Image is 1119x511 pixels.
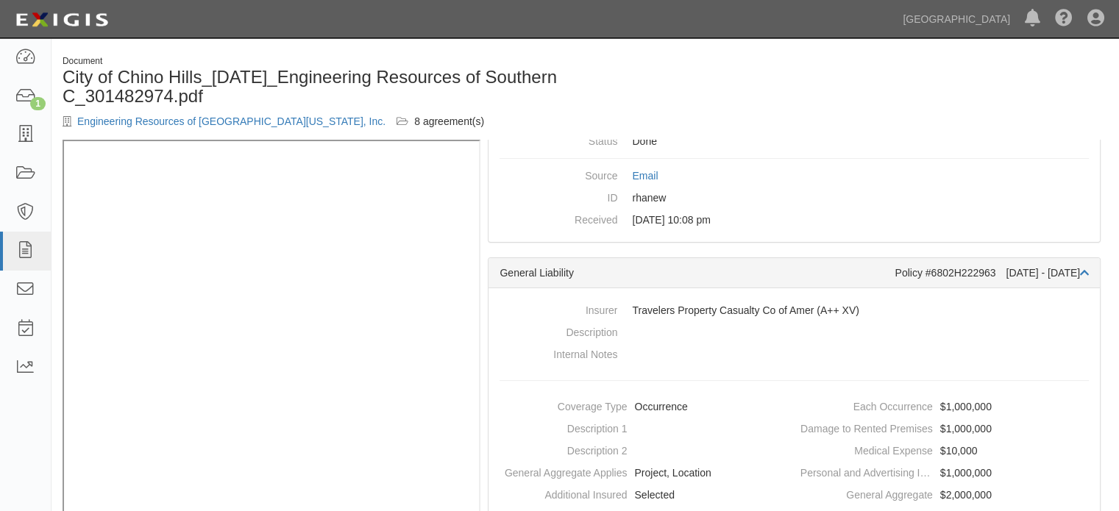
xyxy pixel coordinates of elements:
a: Engineering Resources of [GEOGRAPHIC_DATA][US_STATE], Inc. [77,115,386,127]
dt: Insurer [500,299,617,318]
dt: Received [500,209,617,227]
dd: $2,000,000 [800,484,1094,506]
dd: Travelers Property Casualty Co of Amer (A++ XV) [500,299,1089,321]
h1: City of Chino Hills_[DATE]_Engineering Resources of Southern C_301482974.pdf [63,68,575,107]
dt: Source [500,165,617,183]
dt: Each Occurrence [800,396,933,414]
dd: $10,000 [800,440,1094,462]
div: Policy #6802H222963 [DATE] - [DATE] [895,265,1089,280]
a: [GEOGRAPHIC_DATA] [895,4,1017,34]
dd: [DATE] 10:08 pm [500,209,1089,231]
dt: Damage to Rented Premises [800,418,933,436]
a: Email [632,170,658,182]
dd: Project, Location [494,462,788,484]
dt: Medical Expense [800,440,933,458]
div: Professional Services (A2024-167) Professional Services (A2023-226) Professional Services (A2023-... [386,114,484,129]
dt: General Aggregate Applies [494,462,627,480]
dt: Description 2 [494,440,627,458]
dd: $1,000,000 [800,396,1094,418]
dd: Selected [494,484,788,506]
dt: Personal and Advertising Injury [800,462,933,480]
dd: Occurrence [494,396,788,418]
dt: Description [500,321,617,340]
dt: Additional Insured [494,484,627,502]
dd: rhanew [500,187,1089,209]
dd: $1,000,000 [800,418,1094,440]
dt: General Aggregate [800,484,933,502]
dt: Description 1 [494,418,627,436]
dd: Done [500,130,1089,152]
div: 1 [30,97,46,110]
div: Document [63,55,575,68]
dd: $1,000,000 [800,462,1094,484]
div: General Liability [500,265,895,280]
dt: ID [500,187,617,205]
img: logo-5460c22ac91f19d4615b14bd174203de0afe785f0fc80cf4dbbc73dc1793850b.png [11,7,113,33]
i: Help Center - Complianz [1055,10,1073,28]
dt: Internal Notes [500,343,617,362]
dt: Coverage Type [494,396,627,414]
